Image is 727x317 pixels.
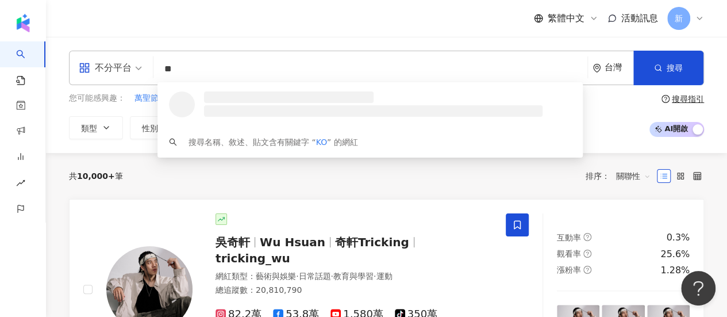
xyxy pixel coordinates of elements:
[296,272,298,281] span: ·
[583,233,591,241] span: question-circle
[330,272,333,281] span: ·
[69,171,123,181] div: 共 筆
[616,167,651,185] span: 關聯性
[16,41,39,86] a: search
[134,92,175,105] button: 萬聖節快樂
[557,265,581,274] span: 漲粉率
[256,272,296,281] span: 藝術與娛樂
[79,62,90,74] span: appstore
[260,235,325,249] span: Wu Hsuan
[374,272,376,281] span: ·
[81,124,97,133] span: 類型
[216,251,290,265] span: tricking_wu
[672,94,704,104] div: 搜尋指引
[14,14,32,32] img: logo icon
[681,271,716,305] iframe: Help Scout Beacon - Open
[216,235,250,249] span: 吳奇軒
[667,63,683,72] span: 搜尋
[376,272,392,281] span: 運動
[77,171,115,181] span: 10,000+
[621,13,658,24] span: 活動訊息
[79,59,132,77] div: 不分平台
[298,272,330,281] span: 日常話題
[666,231,690,244] div: 0.3%
[130,116,184,139] button: 性別
[16,171,25,197] span: rise
[586,167,657,185] div: 排序：
[189,136,358,148] div: 搜尋名稱、敘述、貼文含有關鍵字 “ ” 的網紅
[169,138,177,146] span: search
[605,63,633,72] div: 台灣
[675,12,683,25] span: 新
[660,264,690,277] div: 1.28%
[557,249,581,258] span: 觀看率
[216,285,492,296] div: 總追蹤數 ： 20,810,790
[69,93,125,104] span: 您可能感興趣：
[69,116,123,139] button: 類型
[557,233,581,242] span: 互動率
[548,12,584,25] span: 繁體中文
[593,64,601,72] span: environment
[142,124,158,133] span: 性別
[661,95,670,103] span: question-circle
[316,138,327,147] span: KO
[660,248,690,261] div: 25.6%
[583,266,591,274] span: question-circle
[335,235,409,249] span: 奇軒Tricking
[583,250,591,258] span: question-circle
[216,271,492,282] div: 網紅類型 ：
[633,51,703,85] button: 搜尋
[134,93,175,104] span: 萬聖節快樂
[333,272,374,281] span: 教育與學習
